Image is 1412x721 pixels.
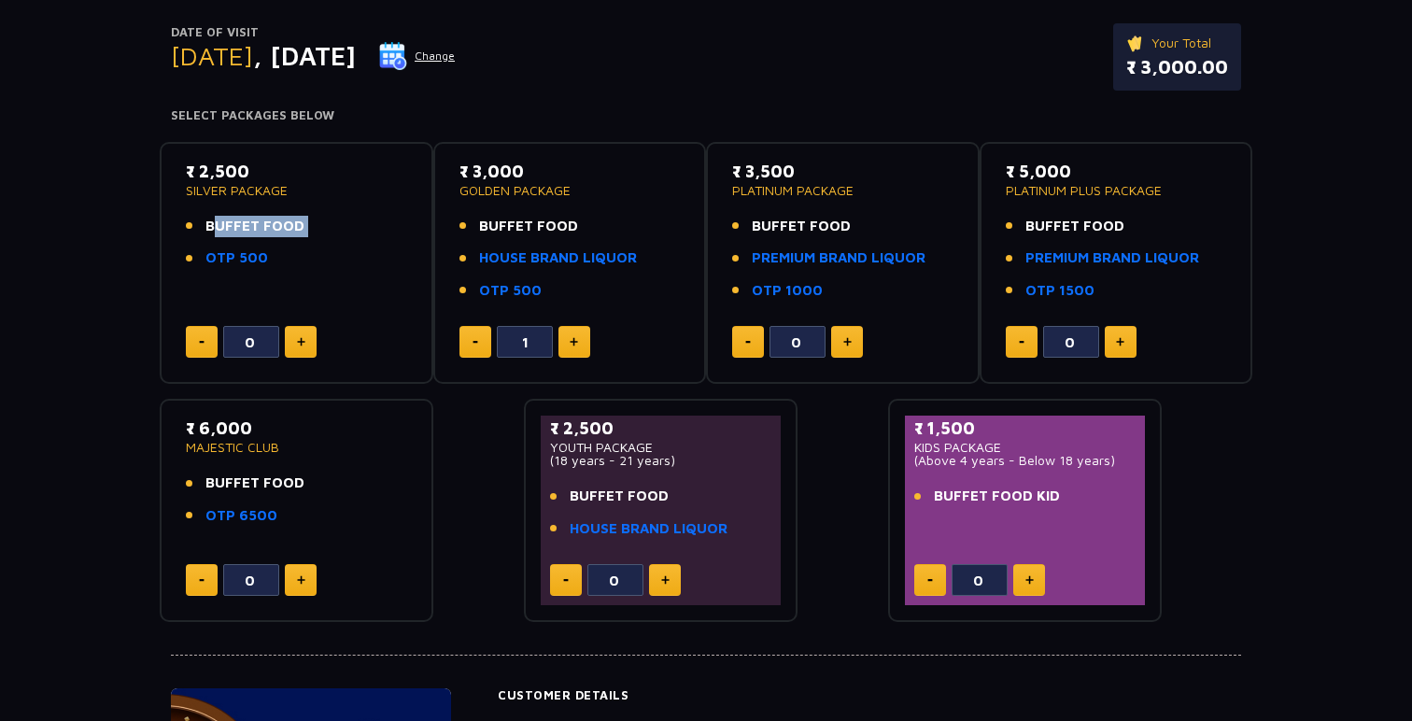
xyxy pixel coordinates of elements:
p: ₹ 3,000.00 [1126,53,1228,81]
a: OTP 1000 [752,280,823,302]
p: SILVER PACKAGE [186,184,407,197]
p: ₹ 3,000 [459,159,681,184]
img: minus [199,579,205,582]
a: OTP 1500 [1025,280,1094,302]
img: minus [563,579,569,582]
a: PREMIUM BRAND LIQUOR [752,247,925,269]
a: OTP 6500 [205,505,277,527]
p: PLATINUM PLUS PACKAGE [1006,184,1227,197]
span: BUFFET FOOD [479,216,578,237]
h4: Customer Details [498,688,1241,703]
img: minus [199,341,205,344]
button: Change [378,41,456,71]
p: GOLDEN PACKAGE [459,184,681,197]
a: HOUSE BRAND LIQUOR [479,247,637,269]
span: BUFFET FOOD [205,216,304,237]
span: BUFFET FOOD KID [934,486,1060,507]
p: ₹ 3,500 [732,159,953,184]
p: YOUTH PACKAGE [550,441,771,454]
img: minus [1019,341,1024,344]
span: BUFFET FOOD [752,216,851,237]
p: Date of Visit [171,23,456,42]
img: minus [927,579,933,582]
img: plus [1025,575,1034,585]
p: ₹ 1,500 [914,416,1136,441]
img: plus [297,337,305,346]
img: minus [745,341,751,344]
p: ₹ 5,000 [1006,159,1227,184]
p: MAJESTIC CLUB [186,441,407,454]
p: PLATINUM PACKAGE [732,184,953,197]
a: HOUSE BRAND LIQUOR [570,518,727,540]
span: , [DATE] [253,40,356,71]
img: plus [661,575,670,585]
p: ₹ 6,000 [186,416,407,441]
p: KIDS PACKAGE [914,441,1136,454]
img: plus [843,337,852,346]
img: minus [473,341,478,344]
img: plus [1116,337,1124,346]
a: OTP 500 [479,280,542,302]
span: [DATE] [171,40,253,71]
img: plus [297,575,305,585]
p: (Above 4 years - Below 18 years) [914,454,1136,467]
img: plus [570,337,578,346]
a: PREMIUM BRAND LIQUOR [1025,247,1199,269]
h4: Select Packages Below [171,108,1241,123]
img: ticket [1126,33,1146,53]
p: ₹ 2,500 [186,159,407,184]
span: BUFFET FOOD [205,473,304,494]
p: (18 years - 21 years) [550,454,771,467]
p: Your Total [1126,33,1228,53]
span: BUFFET FOOD [570,486,669,507]
span: BUFFET FOOD [1025,216,1124,237]
p: ₹ 2,500 [550,416,771,441]
a: OTP 500 [205,247,268,269]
